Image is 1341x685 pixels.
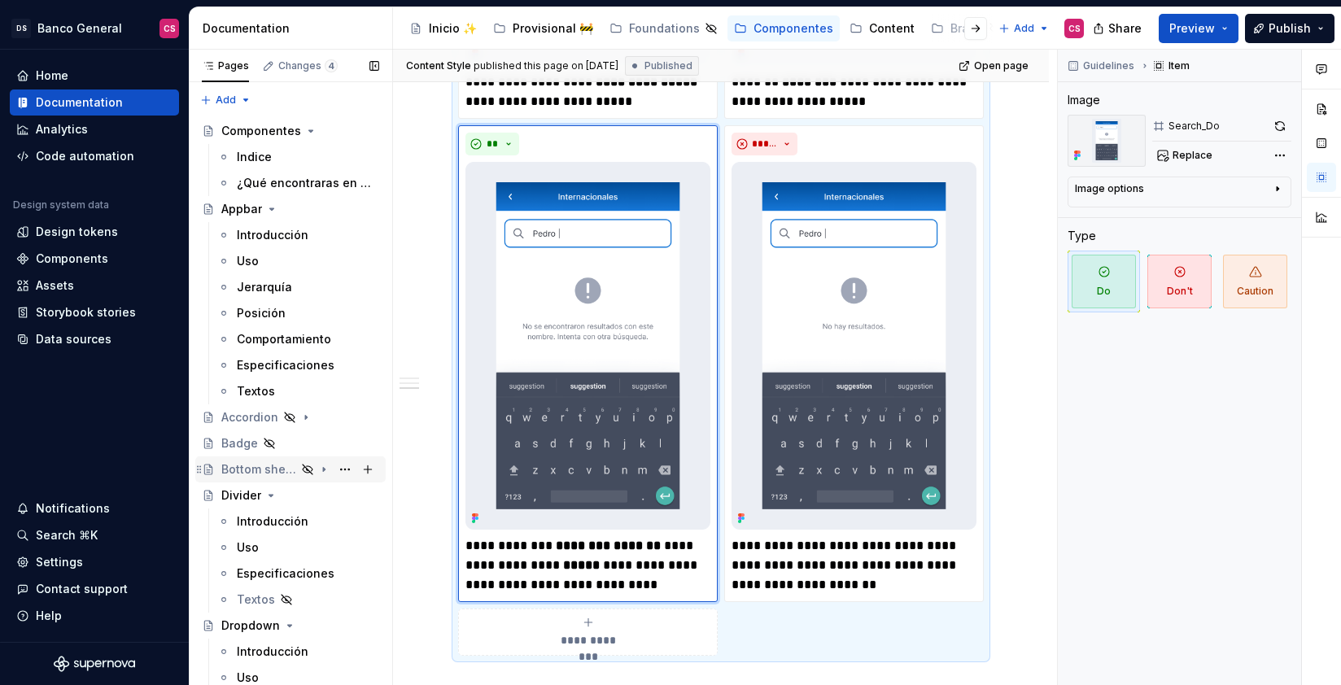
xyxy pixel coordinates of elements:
button: Publish [1245,14,1334,43]
span: Add [1014,22,1034,35]
div: Posición [237,305,286,321]
a: ¿Qué encontraras en cada sección? [211,170,386,196]
div: Home [36,68,68,84]
div: Introducción [237,227,308,243]
div: Textos [237,591,275,608]
div: Documentation [36,94,123,111]
button: Notifications [10,495,179,521]
a: Design tokens [10,219,179,245]
button: Add [195,89,256,111]
button: Don't [1143,251,1216,312]
div: Design tokens [36,224,118,240]
a: Foundations [603,15,724,41]
div: Jerarquía [237,279,292,295]
div: Indice [237,149,272,165]
div: published this page on [DATE] [474,59,618,72]
button: DSBanco GeneralCS [3,11,186,46]
div: Type [1068,228,1096,244]
a: Divider [195,482,386,508]
a: Textos [211,587,386,613]
a: Analytics [10,116,179,142]
div: Textos [237,383,275,399]
div: Search_Do [1168,120,1220,133]
a: Uso [211,534,386,561]
button: Guidelines [1063,55,1142,77]
a: Introducción [211,222,386,248]
span: Guidelines [1083,59,1134,72]
div: Banco General [37,20,122,37]
div: Comportamiento [237,331,331,347]
a: Inicio ✨ [403,15,483,41]
a: Introducción [211,639,386,665]
img: 68c69f9f-a8b6-43d3-bd11-3b17b042b10c.png [465,162,710,530]
div: Componentes [221,123,301,139]
button: Contact support [10,576,179,602]
span: Do [1072,255,1136,308]
div: Introducción [237,644,308,660]
div: Documentation [203,20,386,37]
button: Search ⌘K [10,522,179,548]
a: Content [843,15,921,41]
div: Analytics [36,121,88,137]
div: Accordion [221,409,278,425]
div: Image [1068,92,1100,108]
div: Notifications [36,500,110,517]
span: Open page [974,59,1029,72]
div: Assets [36,277,74,294]
div: CS [164,22,176,35]
a: Open page [954,55,1036,77]
div: ¿Qué encontraras en cada sección? [237,175,371,191]
div: Design system data [13,199,109,212]
a: Indice [211,144,386,170]
div: Componentes [753,20,833,37]
button: Replace [1152,144,1220,167]
div: Settings [36,554,83,570]
span: Publish [1269,20,1311,37]
div: Changes [278,59,338,72]
a: Dropdown [195,613,386,639]
a: Posición [211,300,386,326]
button: Share [1085,14,1152,43]
a: Brand [924,15,1008,41]
a: Introducción [211,508,386,534]
span: Published [644,59,692,72]
span: Add [216,94,236,107]
div: DS [11,19,31,38]
div: Pages [202,59,249,72]
a: Appbar [195,196,386,222]
div: CS [1068,22,1081,35]
svg: Supernova Logo [54,656,135,672]
a: Provisional 🚧 [487,15,600,41]
span: Share [1108,20,1142,37]
div: Inicio ✨ [429,20,477,37]
div: Code automation [36,148,134,164]
div: Contact support [36,581,128,597]
span: 4 [325,59,338,72]
button: Image options [1075,182,1284,202]
button: Help [10,603,179,629]
a: Components [10,246,179,272]
a: Badge [195,430,386,456]
button: Caution [1219,251,1291,312]
span: Preview [1169,20,1215,37]
div: Storybook stories [36,304,136,321]
img: fb69802b-e2e2-41e2-a46f-028410138d1d.png [732,162,976,530]
a: Comportamiento [211,326,386,352]
a: Textos [211,378,386,404]
div: Search ⌘K [36,527,98,543]
div: Uso [237,253,259,269]
div: Provisional 🚧 [513,20,593,37]
a: Documentation [10,89,179,116]
a: Code automation [10,143,179,169]
span: Replace [1173,149,1212,162]
div: Especificaciones [237,357,334,373]
div: Badge [221,435,258,452]
a: Data sources [10,326,179,352]
a: Componentes [195,118,386,144]
div: Image options [1075,182,1144,195]
a: Home [10,63,179,89]
a: Storybook stories [10,299,179,325]
div: Help [36,608,62,624]
div: Especificaciones [237,565,334,582]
